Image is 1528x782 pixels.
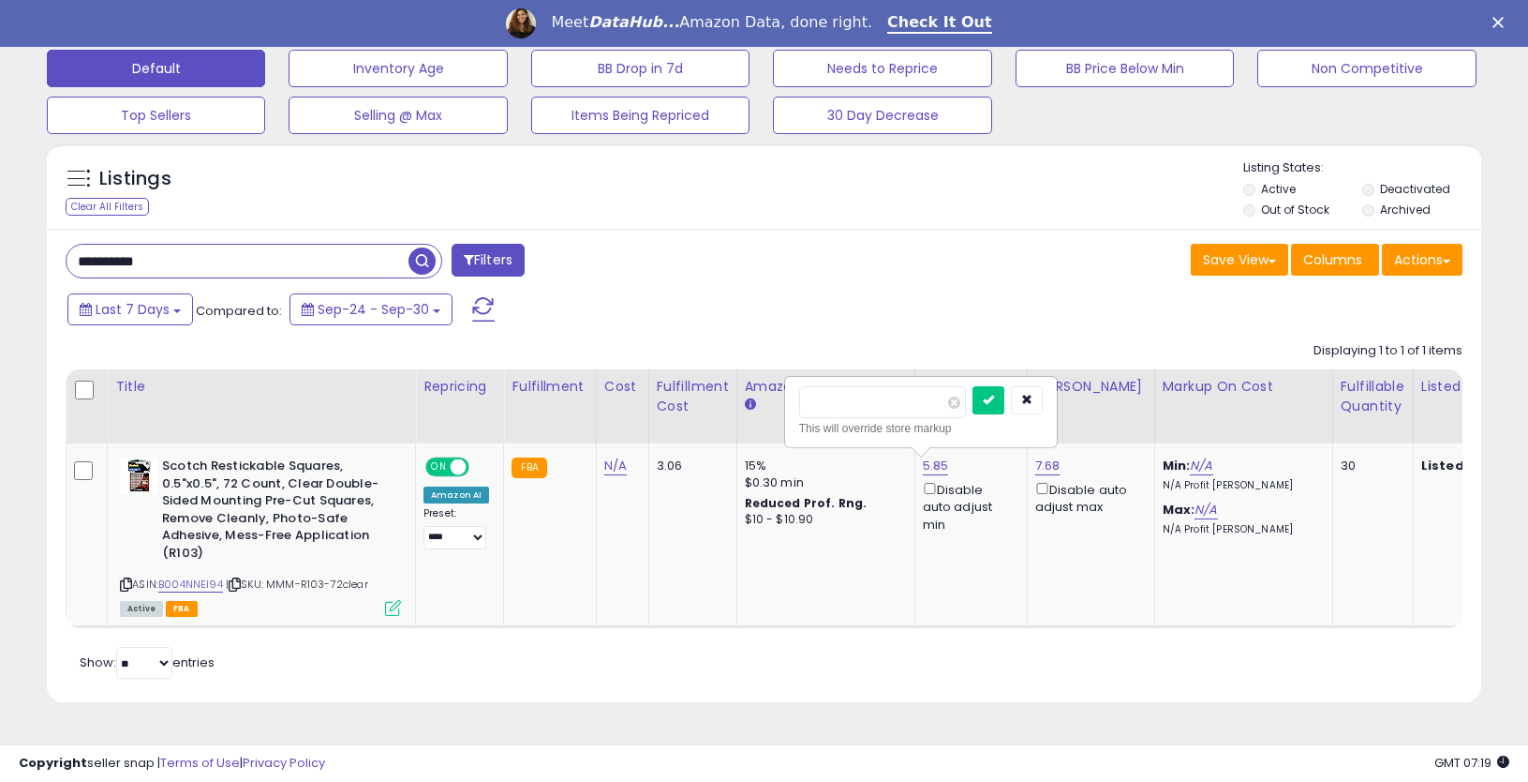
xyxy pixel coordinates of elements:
[1163,501,1195,519] b: Max:
[1313,342,1462,360] div: Displaying 1 to 1 of 1 items
[1163,457,1191,474] b: Min:
[745,474,900,491] div: $0.30 min
[80,654,215,671] span: Show: entries
[1434,754,1509,772] span: 2025-10-10 07:19 GMT
[657,458,722,474] div: 3.06
[923,479,1013,534] div: Disable auto adjust min
[531,97,749,134] button: Items Being Repriced
[1257,50,1476,87] button: Non Competitive
[1341,377,1405,416] div: Fulfillable Quantity
[745,397,756,414] small: Amazon Fees.
[1035,457,1061,475] a: 7.68
[1035,377,1147,397] div: [PERSON_NAME]
[512,458,546,478] small: FBA
[226,577,368,592] span: | SKU: MMM-R103-72clear
[467,459,497,475] span: OFF
[1191,244,1288,276] button: Save View
[887,13,992,34] a: Check It Out
[1380,181,1450,197] label: Deactivated
[115,377,408,397] div: Title
[158,577,223,593] a: B004NNEI94
[47,97,265,134] button: Top Sellers
[531,50,749,87] button: BB Drop in 7d
[657,377,729,416] div: Fulfillment Cost
[1016,50,1234,87] button: BB Price Below Min
[289,293,452,325] button: Sep-24 - Sep-30
[160,754,240,772] a: Terms of Use
[66,198,149,216] div: Clear All Filters
[1190,457,1212,475] a: N/A
[1303,250,1362,269] span: Columns
[745,458,900,474] div: 15%
[96,300,170,319] span: Last 7 Days
[745,512,900,528] div: $10 - $10.90
[1341,458,1399,474] div: 30
[1421,457,1506,474] b: Listed Price:
[1380,202,1431,218] label: Archived
[1492,17,1511,28] div: Close
[1163,377,1325,397] div: Markup on Cost
[923,457,949,475] a: 5.85
[318,300,429,319] span: Sep-24 - Sep-30
[1261,181,1296,197] label: Active
[47,50,265,87] button: Default
[1163,523,1318,536] p: N/A Profit [PERSON_NAME]
[1163,479,1318,492] p: N/A Profit [PERSON_NAME]
[512,377,587,397] div: Fulfillment
[745,377,907,397] div: Amazon Fees
[19,755,325,773] div: seller snap | |
[99,166,171,192] h5: Listings
[423,377,496,397] div: Repricing
[289,97,507,134] button: Selling @ Max
[773,50,991,87] button: Needs to Reprice
[588,13,679,31] i: DataHub...
[423,487,489,504] div: Amazon AI
[1035,479,1140,516] div: Disable auto adjust max
[120,601,163,617] span: All listings currently available for purchase on Amazon
[452,244,525,277] button: Filters
[67,293,193,325] button: Last 7 Days
[1291,244,1379,276] button: Columns
[551,13,872,32] div: Meet Amazon Data, done right.
[604,377,641,397] div: Cost
[120,458,157,495] img: 51YaTcJqa3L._SL40_.jpg
[1261,202,1329,218] label: Out of Stock
[1154,369,1332,444] th: The percentage added to the cost of goods (COGS) that forms the calculator for Min & Max prices.
[506,8,536,38] img: Profile image for Georgie
[166,601,198,617] span: FBA
[745,495,868,511] b: Reduced Prof. Rng.
[427,459,451,475] span: ON
[289,50,507,87] button: Inventory Age
[1382,244,1462,276] button: Actions
[1243,159,1481,177] p: Listing States:
[162,458,390,566] b: Scotch Restickable Squares, 0.5"x0.5", 72 Count, Clear Double-Sided Mounting Pre-Cut Squares, Rem...
[196,302,282,320] span: Compared to:
[243,754,325,772] a: Privacy Policy
[19,754,87,772] strong: Copyright
[1194,501,1217,519] a: N/A
[604,457,627,475] a: N/A
[773,97,991,134] button: 30 Day Decrease
[120,458,401,614] div: ASIN:
[423,507,489,549] div: Preset:
[799,419,1043,438] div: This will override store markup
